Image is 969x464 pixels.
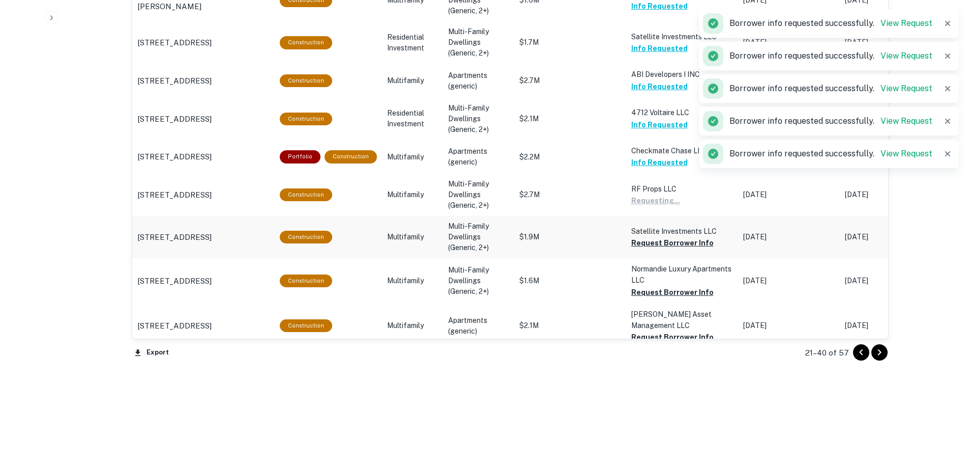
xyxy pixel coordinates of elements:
p: $2.2M [519,152,621,162]
p: [STREET_ADDRESS] [137,189,212,201]
p: [STREET_ADDRESS] [137,275,212,287]
button: Request Borrower Info [631,286,714,298]
a: [STREET_ADDRESS] [137,231,270,243]
p: RF Props LLC [631,183,733,195]
p: [STREET_ADDRESS] [137,320,212,332]
a: [STREET_ADDRESS] [137,189,270,201]
p: Borrower info requested successfully. [729,148,932,160]
p: [DATE] [845,232,936,242]
button: Info Requested [631,119,688,131]
p: Borrower info requested successfully. [729,83,932,95]
p: [STREET_ADDRESS] [137,37,212,49]
p: Multi-Family Dwellings (Generic, 2+) [448,26,509,59]
div: This loan purpose was for construction [280,74,332,87]
p: [DATE] [845,320,936,331]
p: [STREET_ADDRESS] [137,151,212,163]
p: [DATE] [845,189,936,200]
a: [STREET_ADDRESS] [137,151,270,163]
p: [STREET_ADDRESS] [137,113,212,125]
p: [STREET_ADDRESS] [137,75,212,87]
button: Request Borrower Info [631,331,714,343]
button: Info Requested [631,156,688,169]
a: View Request [880,18,932,28]
p: Apartments (generic) [448,70,509,92]
p: Apartments (generic) [448,146,509,168]
div: This loan purpose was for construction [280,36,332,49]
a: View Request [880,116,932,126]
p: Satellite Investments LLC [631,226,733,237]
p: [DATE] [743,320,835,331]
p: $2.7M [519,189,621,200]
p: Multifamily [387,152,438,162]
button: Export [132,345,171,361]
div: This loan purpose was for construction [325,150,377,163]
a: [STREET_ADDRESS] [137,275,270,287]
p: $2.7M [519,75,621,86]
p: [DATE] [743,189,835,200]
iframe: Chat Widget [918,383,969,431]
p: $2.1M [519,114,621,124]
p: Multi-Family Dwellings (Generic, 2+) [448,265,509,297]
p: Satellite Investments LLC [631,31,733,42]
p: [DATE] [743,276,835,286]
button: Info Requested [631,80,688,93]
a: View Request [880,149,932,158]
p: $2.1M [519,320,621,331]
p: [PERSON_NAME] Asset Management LLC [631,309,733,331]
p: Multifamily [387,320,438,331]
p: Multifamily [387,75,438,86]
p: Borrower info requested successfully. [729,115,932,127]
p: Multi-Family Dwellings (Generic, 2+) [448,103,509,135]
p: 21–40 of 57 [805,347,849,359]
div: This is a portfolio loan with 2 properties [280,150,320,163]
p: Multifamily [387,189,438,200]
a: [STREET_ADDRESS] [137,37,270,49]
div: This loan purpose was for construction [280,188,332,201]
p: Normandie Luxury Apartments LLC [631,263,733,286]
p: $1.6M [519,276,621,286]
button: Go to next page [871,344,888,361]
p: [DATE] [743,232,835,242]
div: This loan purpose was for construction [280,275,332,287]
p: Checkmate Chase LLC [631,145,733,156]
a: [STREET_ADDRESS] [137,320,270,332]
a: [STREET_ADDRESS] [137,75,270,87]
p: [DATE] [845,276,936,286]
p: Borrower info requested successfully. [729,17,932,30]
button: Go to previous page [853,344,869,361]
p: Borrower info requested successfully. [729,50,932,62]
div: This loan purpose was for construction [280,113,332,125]
p: $1.7M [519,37,621,48]
a: [STREET_ADDRESS] [137,113,270,125]
p: ABI Developers I INC [631,69,733,80]
button: Info Requested [631,42,688,54]
p: Residential Investment [387,108,438,129]
p: Multifamily [387,276,438,286]
p: Multi-Family Dwellings (Generic, 2+) [448,221,509,253]
a: View Request [880,84,932,93]
p: Apartments (generic) [448,315,509,337]
button: Request Borrower Info [631,237,714,249]
p: $1.9M [519,232,621,242]
p: Residential Investment [387,32,438,53]
p: [STREET_ADDRESS] [137,231,212,243]
p: 4712 Voltaire LLC [631,107,733,118]
a: View Request [880,51,932,61]
p: Multi-Family Dwellings (Generic, 2+) [448,179,509,211]
div: This loan purpose was for construction [280,319,332,332]
p: Multifamily [387,232,438,242]
div: This loan purpose was for construction [280,231,332,243]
